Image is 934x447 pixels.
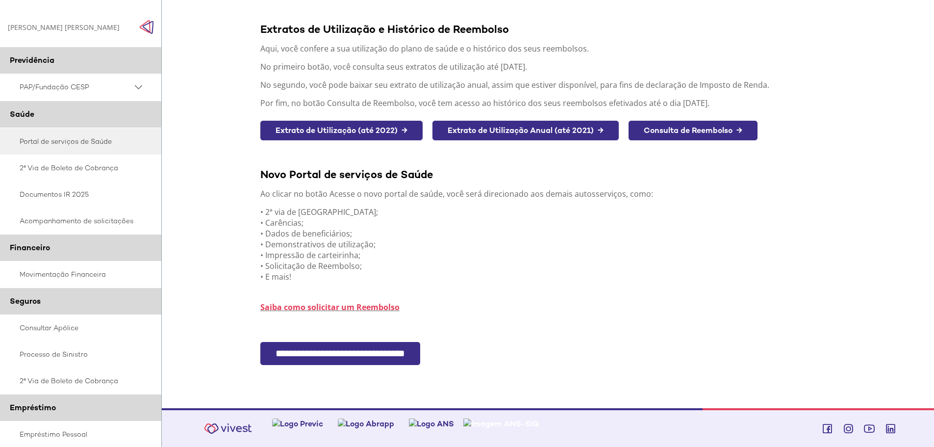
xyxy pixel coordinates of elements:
[629,121,757,141] a: Consulta de Reembolso →
[260,98,843,108] p: Por fim, no botão Consulta de Reembolso, você tem acesso ao histórico dos seus reembolsos efetiva...
[260,167,843,181] div: Novo Portal de serviços de Saúde
[20,81,132,93] span: PAP/Fundação CESP
[463,419,539,429] img: Imagem ANS-SIG
[260,302,400,313] a: Saiba como solicitar um Reembolso
[432,121,619,141] a: Extrato de Utilização Anual (até 2021) →
[8,23,120,32] div: [PERSON_NAME] [PERSON_NAME]
[260,121,423,141] a: Extrato de Utilização (até 2022) →
[139,20,154,34] span: Click to close side navigation.
[338,419,394,429] img: Logo Abrapp
[199,418,257,440] img: Vivest
[10,402,56,413] span: Empréstimo
[260,61,843,72] p: No primeiro botão, você consulta seus extratos de utilização até [DATE].
[10,296,41,306] span: Seguros
[10,109,34,119] span: Saúde
[260,22,843,36] div: Extratos de Utilização e Histórico de Reembolso
[260,188,843,199] p: Ao clicar no botão Acesse o novo portal de saúde, você será direcionado aos demais autosserviços,...
[409,419,454,429] img: Logo ANS
[10,55,54,65] span: Previdência
[272,419,323,429] img: Logo Previc
[260,207,843,282] p: • 2ª via de [GEOGRAPHIC_DATA]; • Carências; • Dados de beneficiários; • Demonstrativos de utiliza...
[260,342,843,390] section: <span lang="pt-BR" dir="ltr">FacPlanPortlet - SSO Fácil</span>
[10,242,50,253] span: Financeiro
[260,43,843,54] p: Aqui, você confere a sua utilização do plano de saúde e o histórico dos seus reembolsos.
[260,79,843,90] p: No segundo, você pode baixar seu extrato de utilização anual, assim que estiver disponível, para ...
[139,20,154,34] img: Fechar menu
[162,408,934,447] footer: Vivest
